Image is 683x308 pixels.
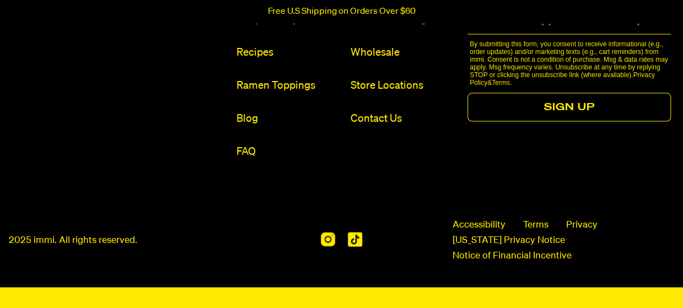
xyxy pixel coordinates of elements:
a: Privacy Policy [470,71,655,87]
a: Recipes [236,45,342,60]
img: Instagram [321,233,335,247]
a: Contact Us [351,111,456,126]
p: Free U.S Shipping on Orders Over $60 [268,7,416,17]
span: Accessibility [453,219,505,232]
p: 2025 immi. All rights reserved. [9,234,137,247]
a: Store Locations [351,78,456,93]
a: Blog [236,111,342,126]
a: [US_STATE] Privacy Notice [453,234,565,247]
a: Privacy [566,219,598,232]
a: Wholesale [351,45,456,60]
a: Notice of Financial Incentive [453,250,572,263]
img: TikTok [348,233,362,247]
a: Terms [492,79,510,87]
button: SIGN UP [467,93,671,122]
a: Ramen Toppings [236,78,342,93]
a: FAQ [236,144,342,159]
a: Terms [523,219,548,232]
p: By submitting this form, you consent to receive informational (e.g., order updates) and/or market... [470,40,674,87]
